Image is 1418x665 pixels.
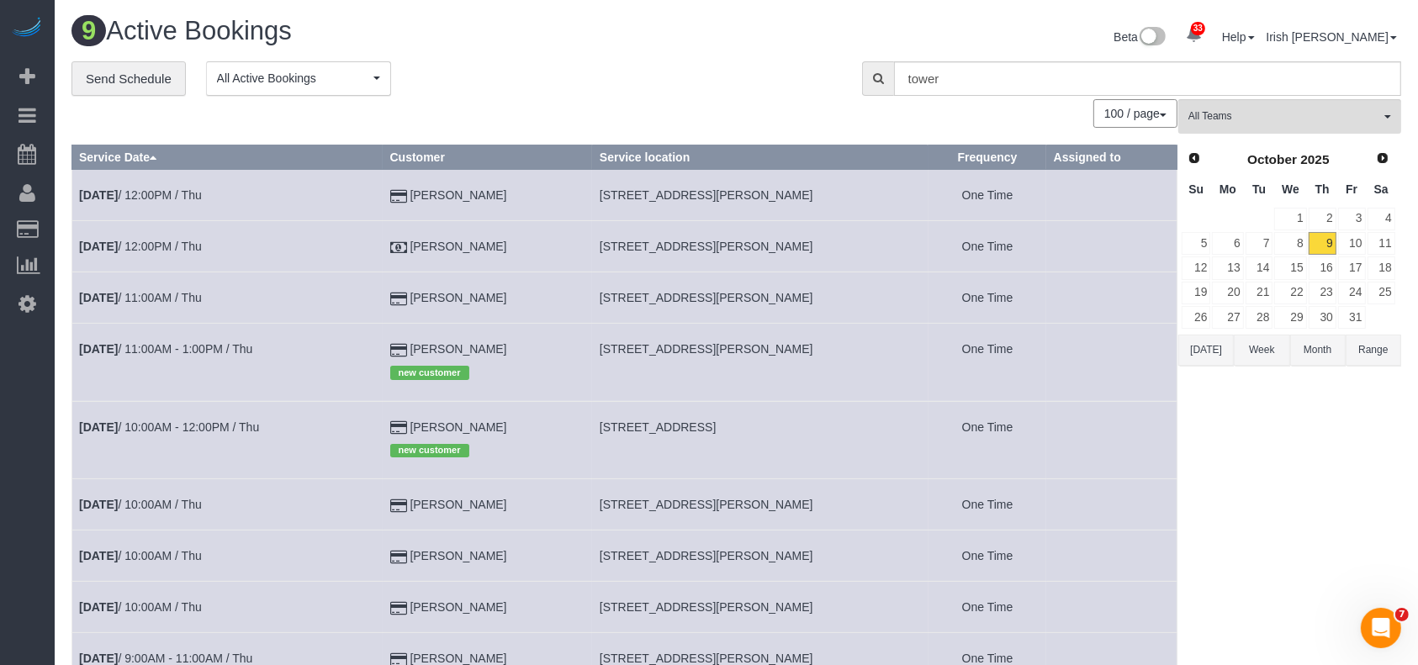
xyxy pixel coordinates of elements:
button: All Teams [1178,99,1401,134]
a: [PERSON_NAME] [410,498,506,511]
a: Beta [1114,30,1166,44]
a: 30 [1309,306,1336,329]
th: Service location [592,145,929,170]
td: Schedule date [72,324,384,401]
input: Enter the first 3 letters of the name to search [894,61,1401,96]
td: Assigned to [1046,530,1177,582]
a: [DATE]/ 11:00AM - 1:00PM / Thu [79,342,252,356]
ol: All Teams [1178,99,1401,125]
td: Customer [383,582,592,633]
td: Assigned to [1046,272,1177,324]
td: Schedule date [72,479,384,530]
span: [STREET_ADDRESS][PERSON_NAME] [600,549,813,562]
td: Frequency [929,401,1046,478]
td: Assigned to [1046,582,1177,633]
td: Service location [592,401,929,478]
td: Schedule date [72,272,384,324]
span: All Teams [1188,109,1380,124]
a: 10 [1338,232,1366,255]
a: [DATE]/ 12:00PM / Thu [79,240,202,253]
a: [DATE]/ 10:00AM / Thu [79,498,202,511]
td: Customer [383,272,592,324]
b: [DATE] [79,420,118,434]
b: [DATE] [79,342,118,356]
td: Customer [383,401,592,478]
a: 33 [1177,17,1210,54]
td: Schedule date [72,221,384,272]
button: All Active Bookings [206,61,391,96]
td: Frequency [929,221,1046,272]
span: [STREET_ADDRESS][PERSON_NAME] [600,291,813,304]
span: new customer [390,444,469,457]
th: Customer [383,145,592,170]
a: 13 [1212,256,1243,279]
td: Assigned to [1046,170,1177,221]
b: [DATE] [79,188,118,202]
a: 24 [1338,282,1366,304]
td: Service location [592,582,929,633]
span: Saturday [1374,182,1389,196]
th: Assigned to [1046,145,1177,170]
h1: Active Bookings [71,17,724,45]
td: Assigned to [1046,221,1177,272]
td: Frequency [929,530,1046,582]
td: Frequency [929,272,1046,324]
a: 14 [1246,256,1273,279]
a: Next [1371,147,1394,171]
td: Service location [592,221,929,272]
td: Frequency [929,324,1046,401]
a: 11 [1368,232,1395,255]
span: Sunday [1188,182,1204,196]
button: Range [1346,335,1401,366]
a: 3 [1338,208,1366,230]
img: Automaid Logo [10,17,44,40]
th: Service Date [72,145,384,170]
button: Month [1290,335,1346,366]
a: Send Schedule [71,61,186,97]
a: 19 [1182,282,1210,304]
a: [DATE]/ 9:00AM - 11:00AM / Thu [79,652,252,665]
i: Credit Card Payment [390,603,407,615]
a: 1 [1274,208,1306,230]
a: 28 [1246,306,1273,329]
i: Check Payment [390,242,407,254]
span: Next [1376,151,1389,165]
i: Credit Card Payment [390,500,407,512]
td: Service location [592,170,929,221]
a: [DATE]/ 10:00AM / Thu [79,549,202,562]
span: 9 [71,15,106,46]
td: Service location [592,530,929,582]
span: Thursday [1315,182,1330,196]
a: 25 [1368,282,1395,304]
a: [PERSON_NAME] [410,420,506,434]
span: [STREET_ADDRESS][PERSON_NAME] [600,652,813,665]
td: Schedule date [72,582,384,633]
a: 5 [1182,232,1210,255]
span: Wednesday [1282,182,1299,196]
td: Frequency [929,479,1046,530]
span: 33 [1191,22,1205,35]
a: 29 [1274,306,1306,329]
nav: Pagination navigation [1094,99,1177,128]
a: [PERSON_NAME] [410,291,506,304]
td: Assigned to [1046,324,1177,401]
span: [STREET_ADDRESS] [600,420,716,434]
td: Customer [383,221,592,272]
b: [DATE] [79,498,118,511]
a: [DATE]/ 10:00AM - 12:00PM / Thu [79,420,259,434]
a: [PERSON_NAME] [410,188,506,202]
a: 17 [1338,256,1366,279]
td: Customer [383,479,592,530]
a: [PERSON_NAME] [410,240,506,253]
a: 23 [1309,282,1336,304]
span: [STREET_ADDRESS][PERSON_NAME] [600,240,813,253]
td: Assigned to [1046,401,1177,478]
td: Schedule date [72,170,384,221]
span: [STREET_ADDRESS][PERSON_NAME] [600,600,813,614]
i: Credit Card Payment [390,422,407,434]
span: [STREET_ADDRESS][PERSON_NAME] [600,342,813,356]
td: Customer [383,170,592,221]
b: [DATE] [79,240,118,253]
i: Credit Card Payment [390,345,407,356]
